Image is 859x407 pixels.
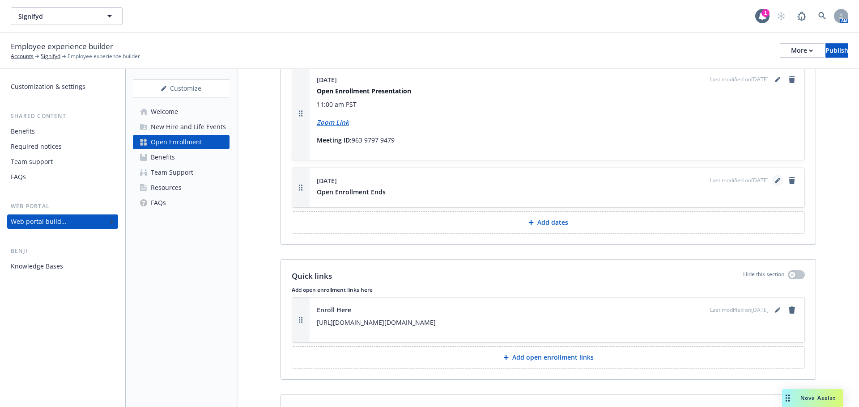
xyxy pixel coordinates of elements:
button: Signifyd [11,7,123,25]
a: Accounts [11,52,34,60]
div: Benefits [11,124,35,138]
a: Resources [133,180,230,195]
span: Last modified on [DATE] [710,306,769,314]
a: Customization & settings [7,80,118,94]
strong: Open Enrollment Presentation [317,87,411,95]
div: Drag to move [782,389,793,407]
strong: Meeting ID: [317,136,352,144]
button: Customize [133,80,230,97]
a: remove [787,175,797,186]
span: Last modified on [DATE] [710,176,769,185]
span: Last modified on [DATE] [710,76,769,84]
div: Benefits [151,150,175,164]
p: 11:00 am PST [317,99,797,110]
div: 1 [761,9,770,17]
div: Web portal builder [11,214,66,229]
a: editPencil [772,74,783,85]
a: New Hire and Life Events [133,120,230,134]
div: FAQs [11,170,26,184]
a: Knowledge Bases [7,259,118,273]
a: Zoom Link [317,118,349,126]
span: [DATE] [317,176,337,185]
p: 963 9797 9479 [317,135,797,146]
a: remove [787,305,797,315]
div: Resources [151,180,182,195]
a: remove [787,74,797,85]
a: Team support [7,155,118,169]
a: Start snowing [772,7,790,25]
a: Report a Bug [793,7,811,25]
a: Benefits [133,150,230,164]
div: Required notices [11,139,62,154]
div: New Hire and Life Events [151,120,226,134]
div: Open Enrollment [151,135,202,149]
a: Required notices [7,139,118,154]
p: Add dates [537,218,568,227]
span: Signifyd [18,12,96,21]
div: Team support [11,155,53,169]
div: Team Support [151,165,193,180]
span: Enroll Here [317,305,351,315]
a: FAQs [133,196,230,210]
div: FAQs [151,196,166,210]
div: Publish [825,44,848,57]
div: Customization & settings [11,80,85,94]
div: Knowledge Bases [11,259,63,273]
div: More [791,44,813,57]
a: FAQs [7,170,118,184]
div: Customize [133,80,230,97]
a: Welcome [133,105,230,119]
a: Benefits [7,124,118,138]
h4: Open Enrollment Ends [317,188,797,197]
span: Employee experience builder [68,52,140,60]
a: Search [813,7,831,25]
p: Hide this section [743,270,784,282]
a: editPencil [772,175,783,186]
span: Nova Assist [800,394,836,402]
p: Quick links [292,270,332,282]
button: Nova Assist [782,389,843,407]
a: Open Enrollment [133,135,230,149]
button: Add open enrollment links [292,346,805,369]
a: Team Support [133,165,230,180]
div: Benji [7,247,118,256]
a: editPencil [772,305,783,315]
a: Signifyd [41,52,60,60]
p: Add open enrollment links [512,353,594,362]
a: Web portal builder [7,214,118,229]
button: Add dates [292,211,805,234]
button: More [780,43,824,58]
p: Add open enrollment links here [292,286,805,294]
div: Welcome [151,105,178,119]
button: Publish [825,43,848,58]
span: [DATE] [317,75,337,84]
div: Shared content [7,112,118,121]
div: Web portal [7,202,118,211]
span: Employee experience builder [11,41,113,52]
p: [URL][DOMAIN_NAME][DOMAIN_NAME] [317,317,797,328]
